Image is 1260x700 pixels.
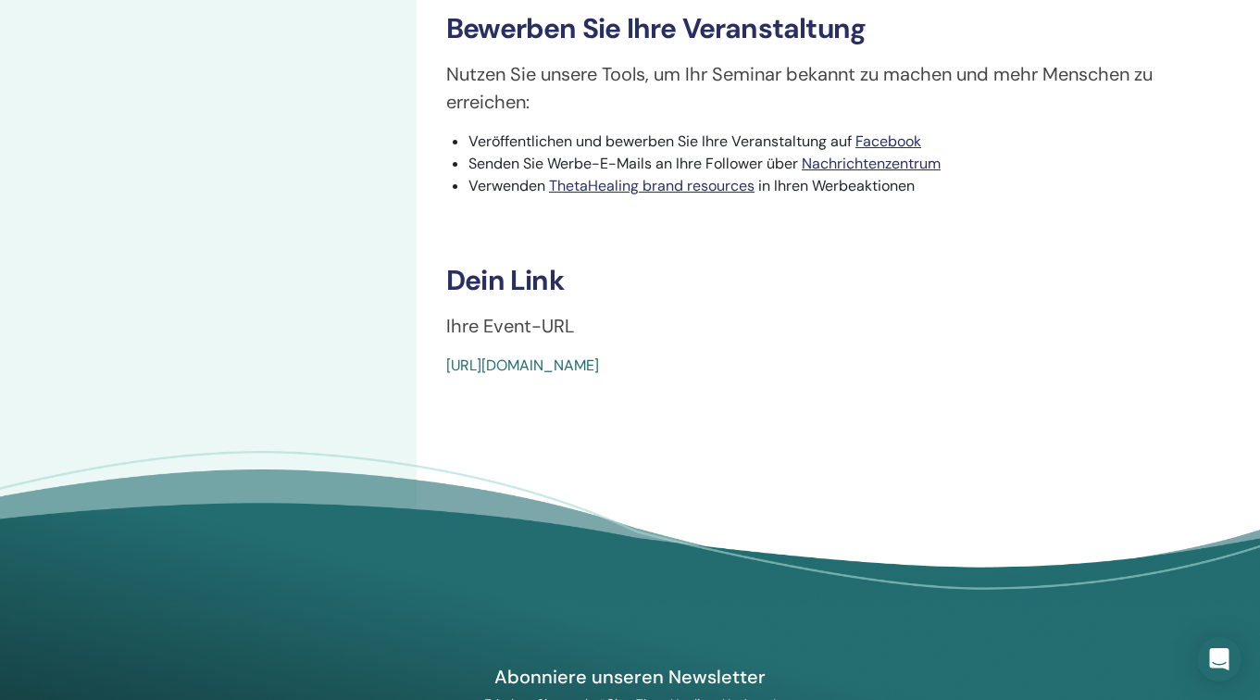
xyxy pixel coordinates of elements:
[417,665,844,689] h4: Abonniere unseren Newsletter
[1197,637,1241,681] div: Open Intercom Messenger
[446,356,599,375] a: [URL][DOMAIN_NAME]
[468,153,1227,175] li: Senden Sie Werbe-E-Mails an Ihre Follower über
[446,264,1227,297] h3: Dein Link
[446,60,1227,116] p: Nutzen Sie unsere Tools, um Ihr Seminar bekannt zu machen und mehr Menschen zu erreichen:
[446,12,1227,45] h3: Bewerben Sie Ihre Veranstaltung
[468,175,1227,197] li: Verwenden in Ihren Werbeaktionen
[802,154,941,173] a: Nachrichtenzentrum
[855,131,921,151] a: Facebook
[468,131,1227,153] li: Veröffentlichen und bewerben Sie Ihre Veranstaltung auf
[446,312,1227,340] p: Ihre Event-URL
[549,176,755,195] a: ThetaHealing brand resources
